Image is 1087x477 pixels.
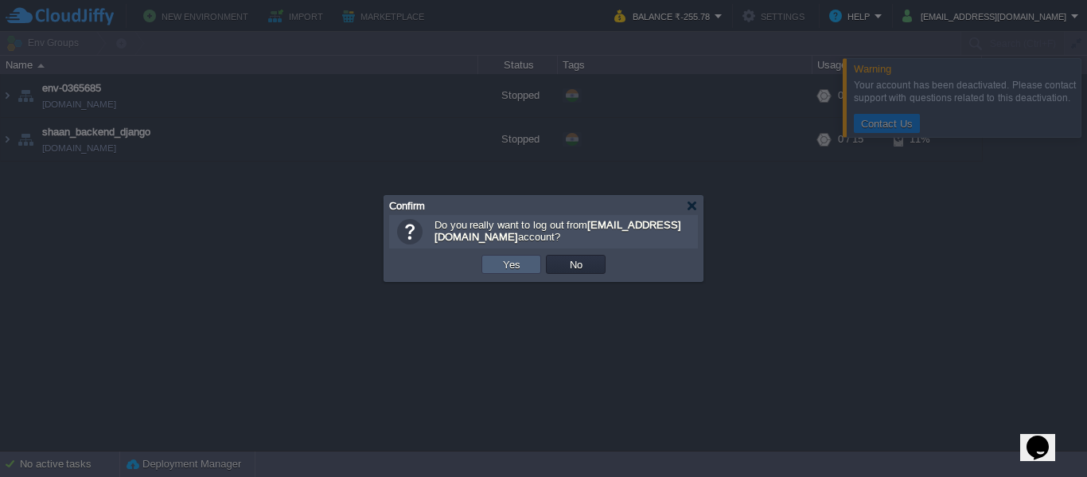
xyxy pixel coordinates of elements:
button: No [565,257,587,272]
button: Yes [498,257,525,272]
iframe: chat widget [1020,413,1071,461]
b: [EMAIL_ADDRESS][DOMAIN_NAME] [434,219,681,243]
span: Do you really want to log out from account? [434,219,681,243]
span: Confirm [389,200,425,212]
